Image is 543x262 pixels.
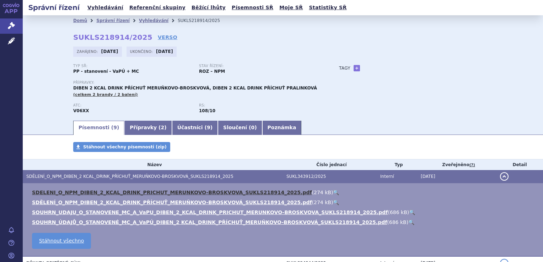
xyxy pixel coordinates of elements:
a: VERSO [158,34,177,41]
a: 🔍 [408,219,414,225]
span: Ukončeno: [130,49,154,54]
li: SUKLS218914/2025 [178,15,229,26]
a: Statistiky SŘ [307,3,349,12]
li: ( ) [32,189,536,196]
strong: [DATE] [101,49,118,54]
button: detail [500,172,509,181]
th: Číslo jednací [283,159,377,170]
a: Běžící lhůty [189,3,228,12]
h2: Správní řízení [23,2,85,12]
a: Účastníci (9) [172,121,218,135]
a: Vyhledávání [85,3,125,12]
p: Přípravky: [73,81,325,85]
a: SOUHRN_ÚDAJŮ_O_STANOVENÉ_MC_A_VaPÚ_DIBEN_2 KCAL_DRINK_PŘÍCHUŤ_MERUŇKOVO-BROSKVOVÁ_SUKLS218914_202... [32,219,387,225]
span: Interní [380,174,394,179]
a: Písemnosti (9) [73,121,124,135]
th: Detail [496,159,543,170]
p: RS: [199,103,318,108]
a: 🔍 [333,190,339,195]
a: SDELENI_O_NPM_DIBEN_2_KCAL_DRINK_PRICHUT_MERUNKOVO-BROSKVOVA_SUKLS218914_2025.pdf [32,190,312,195]
th: Název [23,159,283,170]
span: 274 kB [314,200,331,205]
a: Vyhledávání [139,18,168,23]
a: 🔍 [333,200,339,205]
span: 686 kB [390,209,407,215]
a: SOUHRN_UDAJU_O_STANOVENE_MC_A_VaPU_DIBEN_2_KCAL_DRINK_PRICHUT_MERUNKOVO-BROSKVOVA_SUKLS218914_202... [32,209,388,215]
li: ( ) [32,219,536,226]
abbr: (?) [469,163,475,168]
strong: SUKLS218914/2025 [73,33,152,42]
span: Zahájeno: [77,49,99,54]
th: Zveřejněno [417,159,496,170]
span: 2 [161,125,165,130]
strong: [DATE] [156,49,173,54]
span: 0 [251,125,254,130]
td: [DATE] [417,170,496,183]
span: 274 kB [314,190,331,195]
p: ATC: [73,103,192,108]
a: 🔍 [409,209,415,215]
strong: polymerní výživa speciální - diabetická [199,108,215,113]
a: Sloučení (0) [218,121,262,135]
a: Moje SŘ [277,3,305,12]
span: 686 kB [389,219,407,225]
a: Referenční skupiny [127,3,188,12]
strong: POTRAVINY PRO ZVLÁŠTNÍ LÉKAŘSKÉ ÚČELY (PZLÚ) (ČESKÁ ATC SKUPINA) [73,108,89,113]
li: ( ) [32,199,536,206]
li: ( ) [32,209,536,216]
a: Správní řízení [96,18,130,23]
strong: ROZ – NPM [199,69,225,74]
span: SDĚLENÍ_O_NPM_DIBEN_2 KCAL_DRINK_PŘÍCHUŤ_MERUŇKOVO-BROSKVOVÁ_SUKLS218914_2025 [26,174,233,179]
span: Stáhnout všechny písemnosti (zip) [83,144,167,149]
a: + [354,65,360,71]
h3: Tagy [339,64,350,72]
a: Přípravky (2) [124,121,172,135]
p: Typ SŘ: [73,64,192,68]
span: 9 [207,125,210,130]
p: Stav řízení: [199,64,318,68]
td: SUKL343912/2025 [283,170,377,183]
span: (celkem 2 brandy / 2 balení) [73,92,138,97]
a: Poznámka [262,121,302,135]
span: 9 [113,125,117,130]
a: SDĚLENÍ_O_NPM_DIBEN_2_KCAL_DRINK_PŘÍCHUŤ_MERUŇKOVO-BROSKVOVÁ_SUKLS218914_2025.pdf [32,200,312,205]
a: Písemnosti SŘ [230,3,275,12]
a: Stáhnout všechny písemnosti (zip) [73,142,170,152]
strong: PP - stanovení - VaPÚ + MC [73,69,139,74]
th: Typ [377,159,417,170]
span: DIBEN 2 KCAL DRINK PŘÍCHUŤ MERUŇKOVO-BROSKVOVÁ, DIBEN 2 KCAL DRINK PŘÍCHUŤ PRALINKOVÁ [73,86,317,91]
a: Domů [73,18,87,23]
a: Stáhnout všechno [32,233,91,249]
